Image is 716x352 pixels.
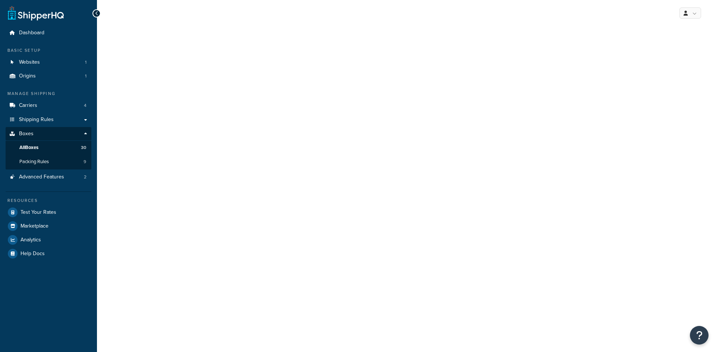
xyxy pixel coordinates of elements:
a: Help Docs [6,247,91,260]
span: 30 [81,145,86,151]
span: Packing Rules [19,159,49,165]
span: All Boxes [19,145,38,151]
li: Boxes [6,127,91,169]
span: Marketplace [21,223,48,229]
div: Manage Shipping [6,91,91,97]
li: Carriers [6,99,91,112]
span: 1 [85,73,87,79]
a: Analytics [6,233,91,247]
a: Origins1 [6,69,91,83]
a: Test Your Rates [6,206,91,219]
span: Advanced Features [19,174,64,180]
a: Websites1 [6,56,91,69]
a: Shipping Rules [6,113,91,127]
span: Test Your Rates [21,209,56,216]
a: AllBoxes30 [6,141,91,155]
li: Packing Rules [6,155,91,169]
a: Dashboard [6,26,91,40]
div: Basic Setup [6,47,91,54]
span: Dashboard [19,30,44,36]
div: Resources [6,197,91,204]
span: Carriers [19,102,37,109]
a: Advanced Features2 [6,170,91,184]
span: Origins [19,73,36,79]
a: Carriers4 [6,99,91,112]
span: 1 [85,59,87,66]
li: Websites [6,56,91,69]
span: Analytics [21,237,41,243]
li: Advanced Features [6,170,91,184]
li: Origins [6,69,91,83]
span: 9 [84,159,86,165]
span: Boxes [19,131,34,137]
span: 4 [84,102,87,109]
span: 2 [84,174,87,180]
span: Help Docs [21,251,45,257]
button: Open Resource Center [690,326,709,345]
a: Packing Rules9 [6,155,91,169]
a: Boxes [6,127,91,141]
span: Shipping Rules [19,117,54,123]
a: Marketplace [6,219,91,233]
span: Websites [19,59,40,66]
